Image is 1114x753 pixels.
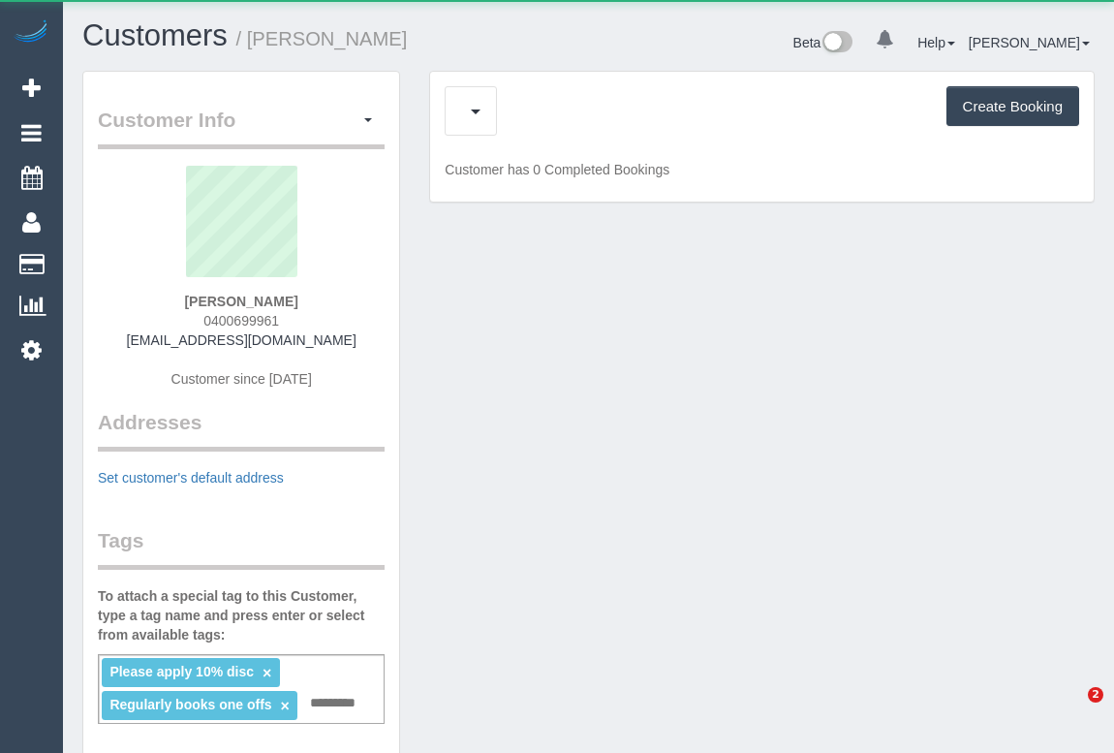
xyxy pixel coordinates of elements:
[171,371,312,387] span: Customer since [DATE]
[82,18,228,52] a: Customers
[969,35,1090,50] a: [PERSON_NAME]
[98,470,284,486] a: Set customer's default address
[203,313,279,329] span: 0400699961
[184,294,297,309] strong: [PERSON_NAME]
[793,35,853,50] a: Beta
[445,160,1079,179] p: Customer has 0 Completed Bookings
[281,698,290,714] a: ×
[127,332,356,348] a: [EMAIL_ADDRESS][DOMAIN_NAME]
[1048,687,1095,734] iframe: Intercom live chat
[820,31,852,56] img: New interface
[109,664,254,679] span: Please apply 10% disc
[236,28,408,49] small: / [PERSON_NAME]
[946,86,1079,127] button: Create Booking
[98,106,385,149] legend: Customer Info
[109,697,271,712] span: Regularly books one offs
[263,665,271,681] a: ×
[98,526,385,570] legend: Tags
[1088,687,1103,703] span: 2
[12,19,50,47] img: Automaid Logo
[917,35,955,50] a: Help
[98,586,385,644] label: To attach a special tag to this Customer, type a tag name and press enter or select from availabl...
